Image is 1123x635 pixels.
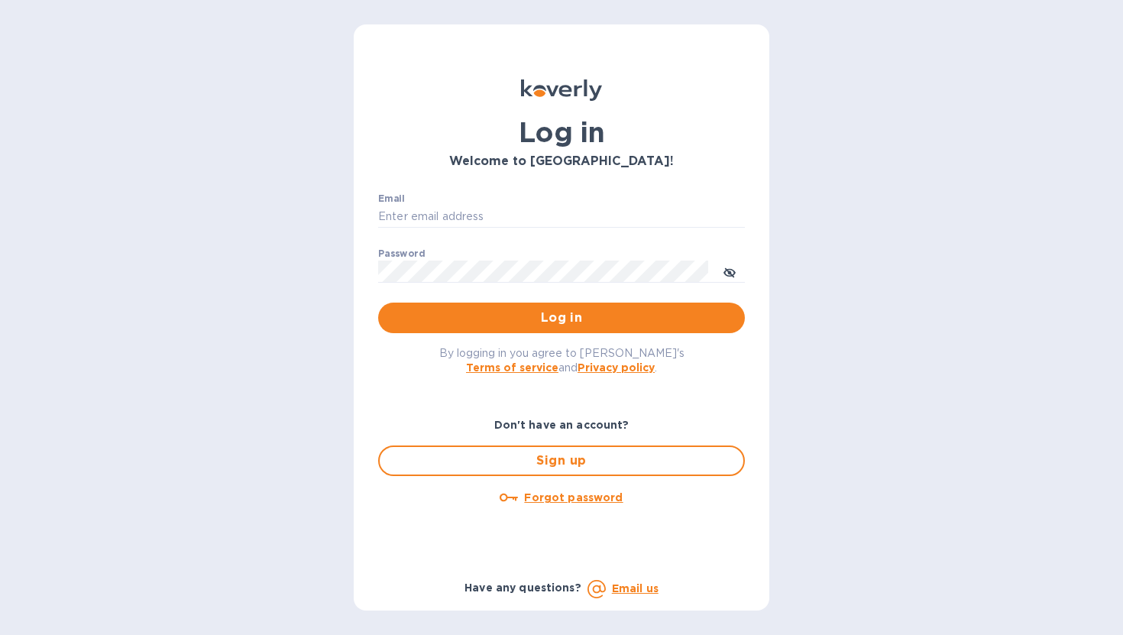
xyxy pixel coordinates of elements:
[378,154,745,169] h3: Welcome to [GEOGRAPHIC_DATA]!
[392,452,731,470] span: Sign up
[390,309,733,327] span: Log in
[612,582,659,595] a: Email us
[378,194,405,203] label: Email
[378,206,745,228] input: Enter email address
[439,347,684,374] span: By logging in you agree to [PERSON_NAME]'s and .
[466,361,558,374] a: Terms of service
[494,419,629,431] b: Don't have an account?
[378,249,425,258] label: Password
[521,79,602,101] img: Koverly
[378,445,745,476] button: Sign up
[464,582,581,594] b: Have any questions?
[378,303,745,333] button: Log in
[378,116,745,148] h1: Log in
[578,361,655,374] a: Privacy policy
[714,256,745,287] button: toggle password visibility
[524,491,623,504] u: Forgot password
